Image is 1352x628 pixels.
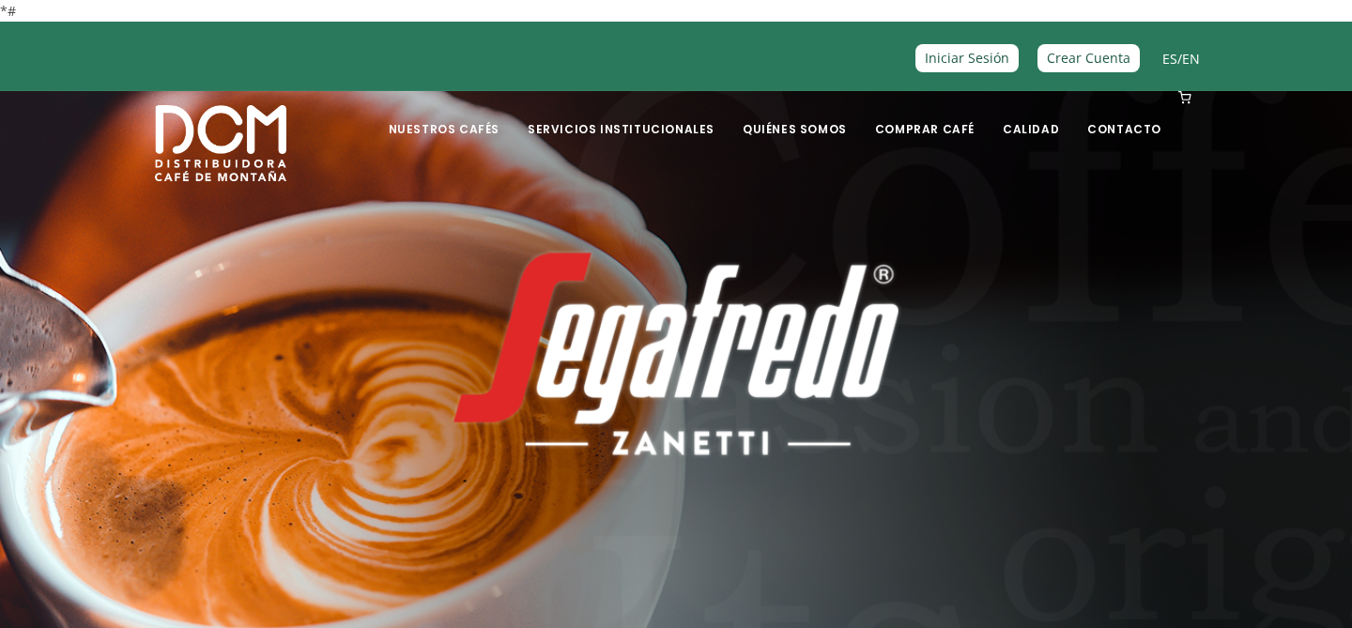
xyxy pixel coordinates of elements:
[1162,50,1177,68] a: ES
[516,93,726,137] a: Servicios Institucionales
[915,44,1019,71] a: Iniciar Sesión
[1076,93,1173,137] a: Contacto
[991,93,1070,137] a: Calidad
[1182,50,1200,68] a: EN
[377,93,511,137] a: Nuestros Cafés
[1162,48,1200,69] span: /
[1037,44,1140,71] a: Crear Cuenta
[864,93,986,137] a: Comprar Café
[731,93,858,137] a: Quiénes Somos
